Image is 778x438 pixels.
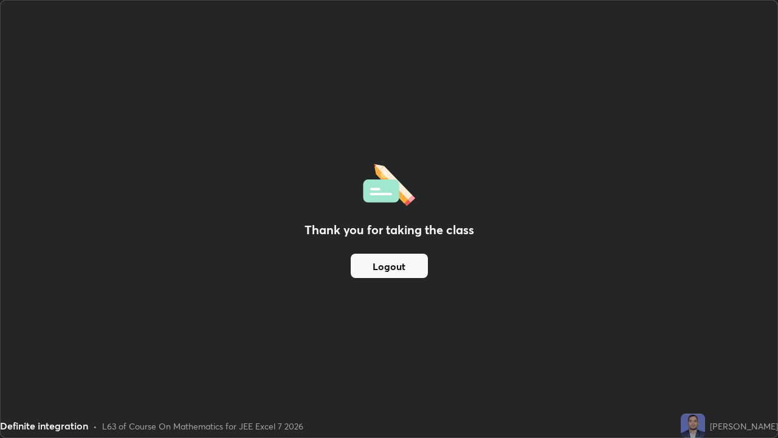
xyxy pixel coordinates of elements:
button: Logout [351,254,428,278]
div: [PERSON_NAME] [710,420,778,433]
img: offlineFeedback.1438e8b3.svg [363,160,415,206]
h2: Thank you for taking the class [305,221,474,239]
img: 02cee1ffd90b4f3cbb7297d5727372f7.jpg [681,414,705,438]
div: L63 of Course On Mathematics for JEE Excel 7 2026 [102,420,303,433]
div: • [93,420,97,433]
